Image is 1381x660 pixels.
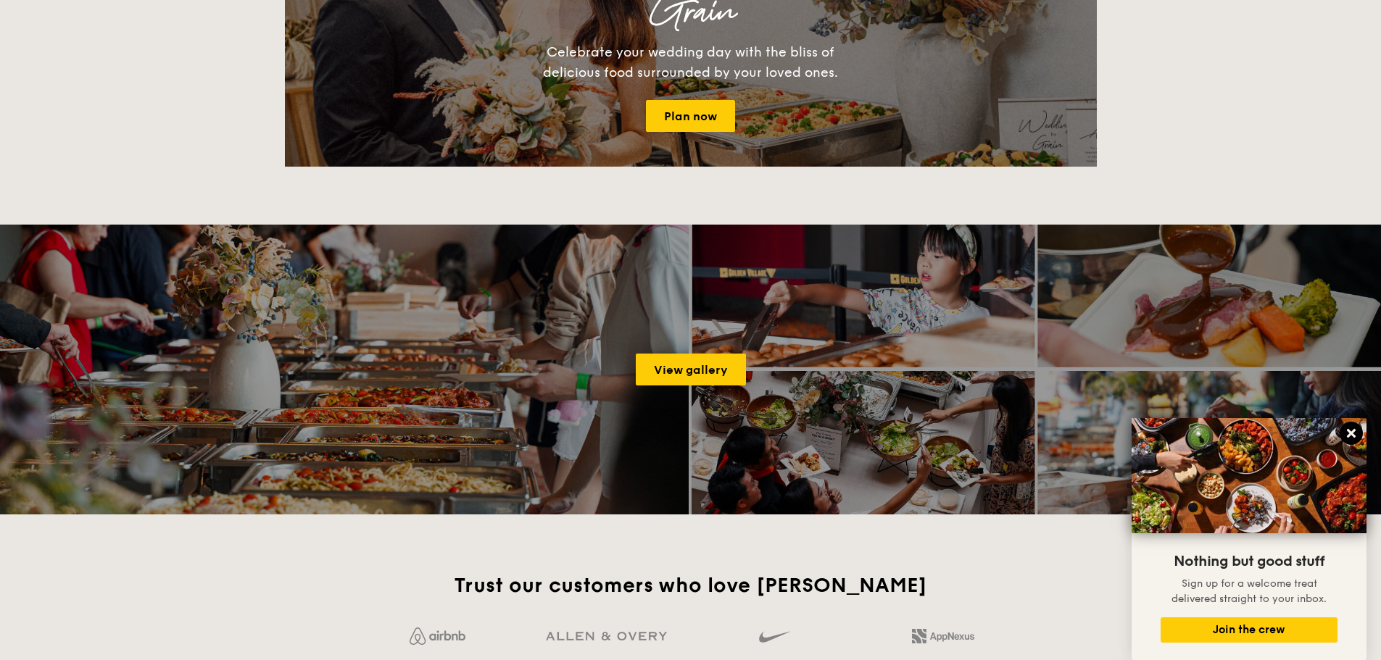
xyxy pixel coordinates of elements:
[360,572,1021,598] h2: Trust our customers who love [PERSON_NAME]
[528,42,854,83] div: Celebrate your wedding day with the bliss of delicious food surrounded by your loved ones.
[1161,617,1338,643] button: Join the crew
[410,627,465,645] img: Jf4Dw0UUCKFd4aYAAAAASUVORK5CYII=
[1171,577,1327,605] span: Sign up for a welcome treat delivered straight to your inbox.
[1132,418,1367,533] img: DSC07876-Edit02-Large.jpeg
[1340,422,1363,445] button: Close
[646,100,735,132] a: Plan now
[759,625,789,649] img: gdlseuq06himwAAAABJRU5ErkJggg==
[546,632,667,641] img: GRg3jHAAAAABJRU5ErkJggg==
[636,354,746,385] a: View gallery
[1174,553,1324,570] span: Nothing but good stuff
[912,629,974,643] img: 2L6uqdT+6BmeAFDfWP11wfMG223fXktMZIL+i+lTG25h0NjUBKOYhdW2Kn6T+C0Q7bASH2i+1JIsIulPLIv5Ss6l0e291fRVW...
